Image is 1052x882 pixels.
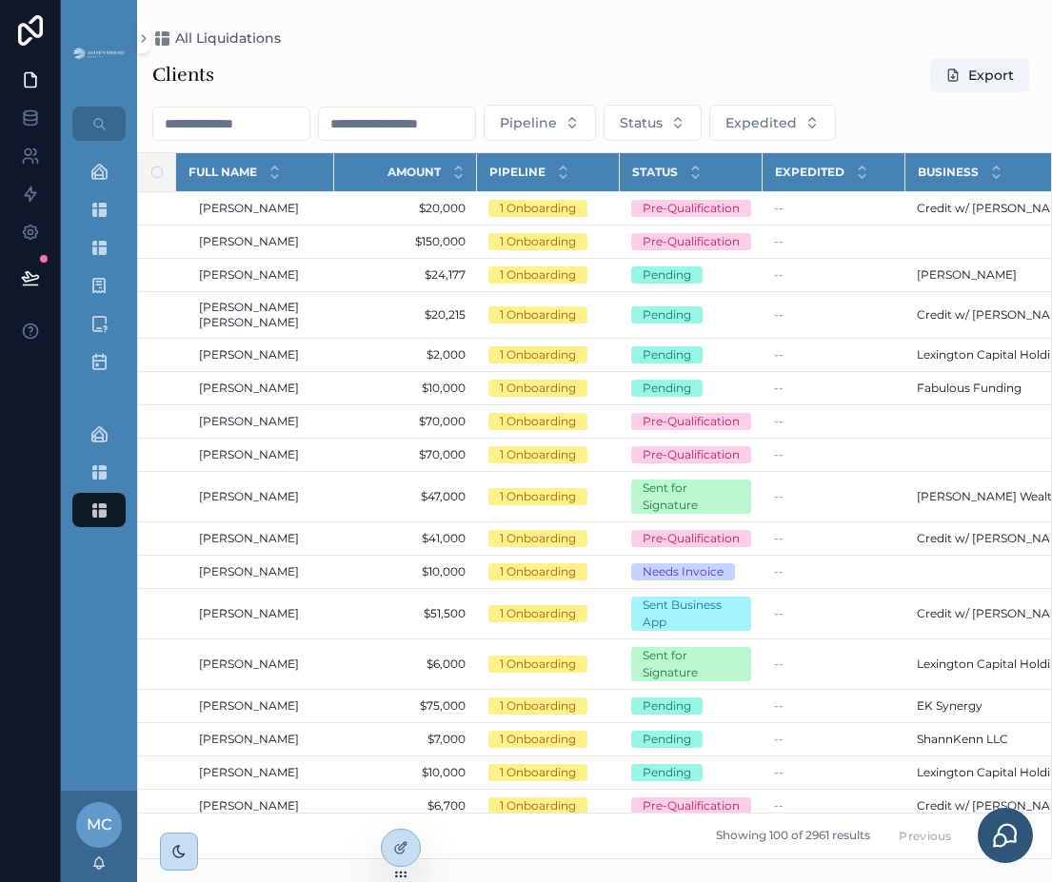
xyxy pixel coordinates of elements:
[488,200,608,217] a: 1 Onboarding
[346,347,466,363] a: $2,000
[643,563,724,580] div: Needs Invoice
[643,697,691,715] div: Pending
[346,234,466,249] a: $150,000
[488,697,608,715] a: 1 Onboarding
[488,530,608,547] a: 1 Onboarding
[489,165,546,180] span: Pipeline
[488,797,608,814] a: 1 Onboarding
[774,798,894,813] a: --
[199,414,323,429] a: [PERSON_NAME]
[643,306,691,323] div: Pending
[346,798,466,813] span: $6,700
[500,380,576,397] div: 1 Onboarding
[917,381,1022,396] span: Fabulous Funding
[500,446,576,463] div: 1 Onboarding
[774,489,784,504] span: --
[500,697,576,715] div: 1 Onboarding
[199,798,299,813] span: [PERSON_NAME]
[199,381,299,396] span: [PERSON_NAME]
[199,489,323,504] a: [PERSON_NAME]
[199,347,299,363] span: [PERSON_NAME]
[484,105,596,141] button: Select Button
[631,697,751,715] a: Pending
[774,531,784,546] span: --
[918,165,979,180] span: Business
[346,381,466,396] a: $10,000
[500,266,576,284] div: 1 Onboarding
[643,597,740,631] div: Sent Business App
[488,380,608,397] a: 1 Onboarding
[488,413,608,430] a: 1 Onboarding
[774,414,784,429] span: --
[500,605,576,622] div: 1 Onboarding
[488,306,608,323] a: 1 Onboarding
[199,765,299,780] span: [PERSON_NAME]
[346,489,466,504] span: $47,000
[72,46,126,62] img: App logo
[643,346,691,363] div: Pending
[774,414,894,429] a: --
[199,234,299,249] span: [PERSON_NAME]
[346,657,466,672] a: $6,000
[346,307,466,323] a: $20,215
[631,647,751,681] a: Sent for Signature
[199,201,323,216] a: [PERSON_NAME]
[387,165,441,180] span: Amount
[917,732,1008,747] span: ShannKenn LLC
[346,606,466,621] a: $51,500
[346,531,466,546] span: $41,000
[199,564,299,579] span: [PERSON_NAME]
[199,267,299,283] span: [PERSON_NAME]
[631,530,751,547] a: Pre-Qualification
[199,732,323,747] a: [PERSON_NAME]
[775,165,844,180] span: Expedited
[774,798,784,813] span: --
[61,141,137,552] div: scrollable content
[199,732,299,747] span: [PERSON_NAME]
[199,447,299,462] span: [PERSON_NAME]
[774,201,894,216] a: --
[620,113,663,132] span: Status
[631,563,751,580] a: Needs Invoice
[500,346,576,363] div: 1 Onboarding
[774,267,784,283] span: --
[346,414,466,429] a: $70,000
[500,731,576,748] div: 1 Onboarding
[930,58,1029,92] button: Export
[346,564,466,579] span: $10,000
[346,732,466,747] a: $7,000
[973,821,1028,851] button: Next
[643,266,691,284] div: Pending
[199,606,323,621] a: [PERSON_NAME]
[199,657,323,672] a: [PERSON_NAME]
[199,300,323,330] a: [PERSON_NAME] [PERSON_NAME]
[500,413,576,430] div: 1 Onboarding
[500,530,576,547] div: 1 Onboarding
[346,698,466,714] a: $75,000
[500,797,576,814] div: 1 Onboarding
[643,731,691,748] div: Pending
[631,731,751,748] a: Pending
[774,381,784,396] span: --
[631,446,751,463] a: Pre-Qualification
[199,564,323,579] a: [PERSON_NAME]
[199,201,299,216] span: [PERSON_NAME]
[346,765,466,780] a: $10,000
[500,488,576,505] div: 1 Onboarding
[774,657,894,672] a: --
[774,531,894,546] a: --
[643,647,740,681] div: Sent for Signature
[774,489,894,504] a: --
[175,29,281,48] span: All Liquidations
[774,698,784,714] span: --
[199,765,323,780] a: [PERSON_NAME]
[716,829,870,844] span: Showing 100 of 2961 results
[643,764,691,781] div: Pending
[488,446,608,463] a: 1 Onboarding
[917,698,983,714] span: EK Synergy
